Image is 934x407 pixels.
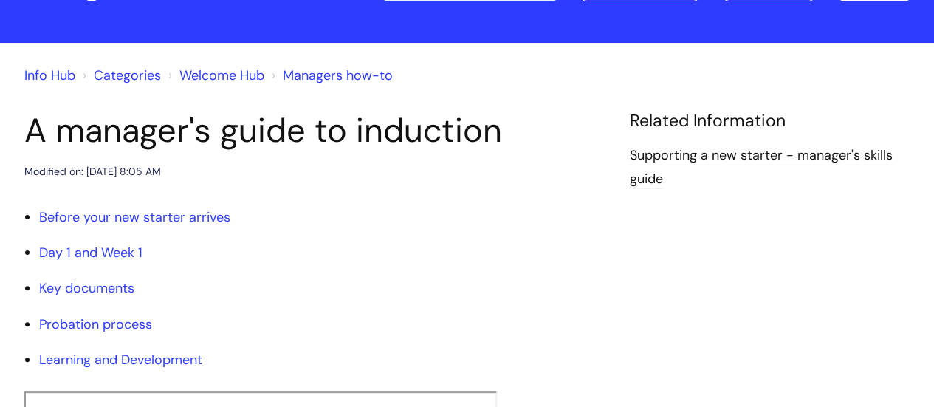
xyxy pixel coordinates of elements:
[268,64,393,87] li: Managers how-to
[179,66,264,84] a: Welcome Hub
[630,111,910,131] h4: Related Information
[39,351,202,369] a: Learning and Development
[24,111,608,151] h1: A manager's guide to induction
[39,244,142,261] a: Day 1 and Week 1
[94,66,161,84] a: Categories
[24,163,161,181] div: Modified on: [DATE] 8:05 AM
[39,315,152,333] a: Probation process
[630,146,893,189] a: Supporting a new starter - manager's skills guide
[283,66,393,84] a: Managers how-to
[24,66,75,84] a: Info Hub
[79,64,161,87] li: Solution home
[39,208,230,226] a: Before your new starter arrives
[165,64,264,87] li: Welcome Hub
[39,279,134,297] a: Key documents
